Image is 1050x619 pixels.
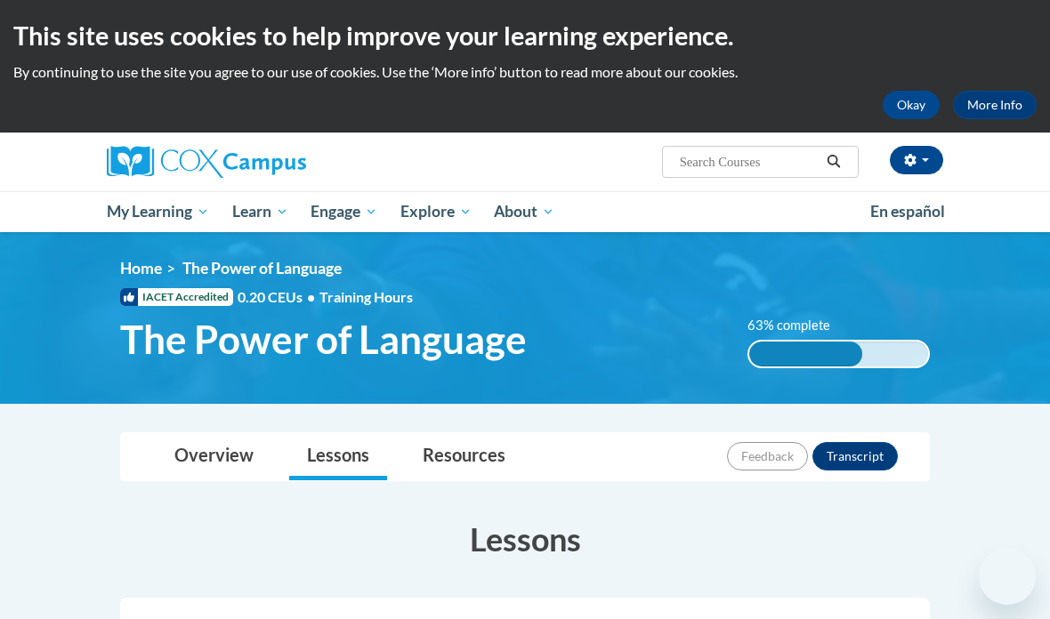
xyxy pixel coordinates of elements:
h3: Lessons [120,517,930,561]
a: Learn [221,191,300,232]
span: About [494,201,554,222]
a: Engage [299,191,389,232]
button: Search [820,151,847,173]
a: My Learning [95,191,221,232]
span: En español [870,202,945,221]
iframe: Button to launch messaging window [979,548,1036,605]
span: My Learning [107,201,209,222]
div: Main menu [93,191,957,232]
span: The Power of Language [182,259,342,277]
span: Engage [311,201,377,222]
h2: This site uses cookies to help improve your learning experience. [13,18,1037,53]
a: Explore [389,191,483,232]
span: Training Hours [319,288,413,305]
label: 63% complete [747,316,850,335]
a: Cox Campus [107,146,367,178]
span: Explore [400,201,472,222]
button: Feedback [727,442,808,470]
input: Search Courses [678,151,820,173]
a: About [483,191,567,232]
button: Account Settings [890,146,943,174]
div: 63% complete [749,342,862,366]
a: En español [859,193,957,230]
a: Lessons [289,433,387,480]
img: Cox Campus [107,146,306,178]
span: The Power of Language [120,316,527,363]
p: By continuing to use the site you agree to our use of cookies. Use the ‘More info’ button to read... [13,62,1037,82]
a: More Info [953,91,1037,119]
span: IACET Accredited [120,288,233,306]
button: Transcript [812,442,898,470]
a: Resources [405,433,523,480]
a: Home [120,259,162,277]
span: • [307,288,315,305]
a: Overview [157,433,271,480]
button: Okay [883,91,940,119]
span: 0.20 CEUs [238,287,319,307]
span: Learn [232,201,288,222]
